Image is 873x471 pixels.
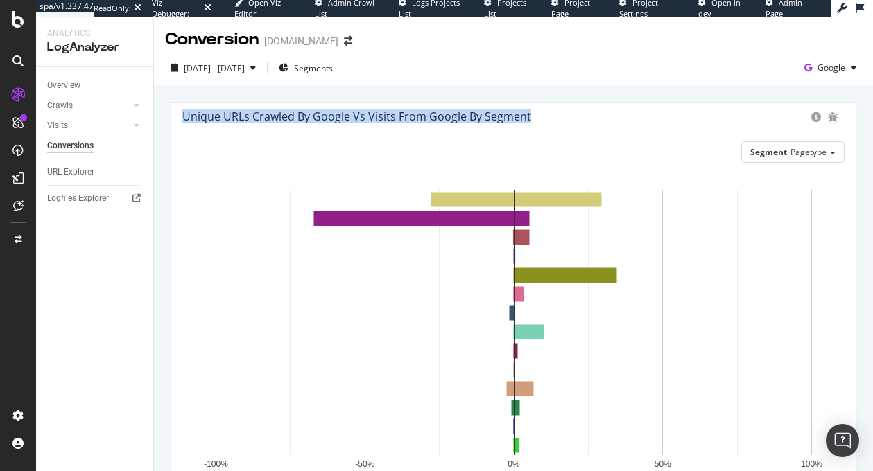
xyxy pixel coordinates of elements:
[264,34,338,48] div: [DOMAIN_NAME]
[273,57,338,79] button: Segments
[750,146,787,158] span: Segment
[801,460,822,470] text: 100%
[799,57,862,79] button: Google
[47,98,73,113] div: Crawls
[47,28,142,39] div: Analytics
[344,36,352,46] div: arrow-right-arrow-left
[47,78,144,93] a: Overview
[47,165,144,179] a: URL Explorer
[47,118,68,133] div: Visits
[811,112,821,122] div: circle-info
[47,191,144,206] a: Logfiles Explorer
[94,3,131,14] div: ReadOnly:
[818,62,845,73] span: Google
[165,28,259,51] div: Conversion
[47,39,142,55] div: LogAnalyzer
[184,62,245,74] span: [DATE] - [DATE]
[294,62,333,74] span: Segments
[47,139,144,153] a: Conversions
[47,98,130,113] a: Crawls
[47,165,94,179] div: URL Explorer
[204,460,228,470] text: -100%
[828,112,838,122] div: bug
[355,460,374,470] text: -50%
[655,460,671,470] text: 50%
[182,109,531,123] div: Unique URLs Crawled by google vs Visits from google by Segment
[826,424,859,457] div: Open Intercom Messenger
[790,146,827,158] span: Pagetype
[47,78,80,93] div: Overview
[47,118,130,133] a: Visits
[47,139,94,153] div: Conversions
[165,57,261,79] button: [DATE] - [DATE]
[508,460,520,470] text: 0%
[47,191,109,206] div: Logfiles Explorer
